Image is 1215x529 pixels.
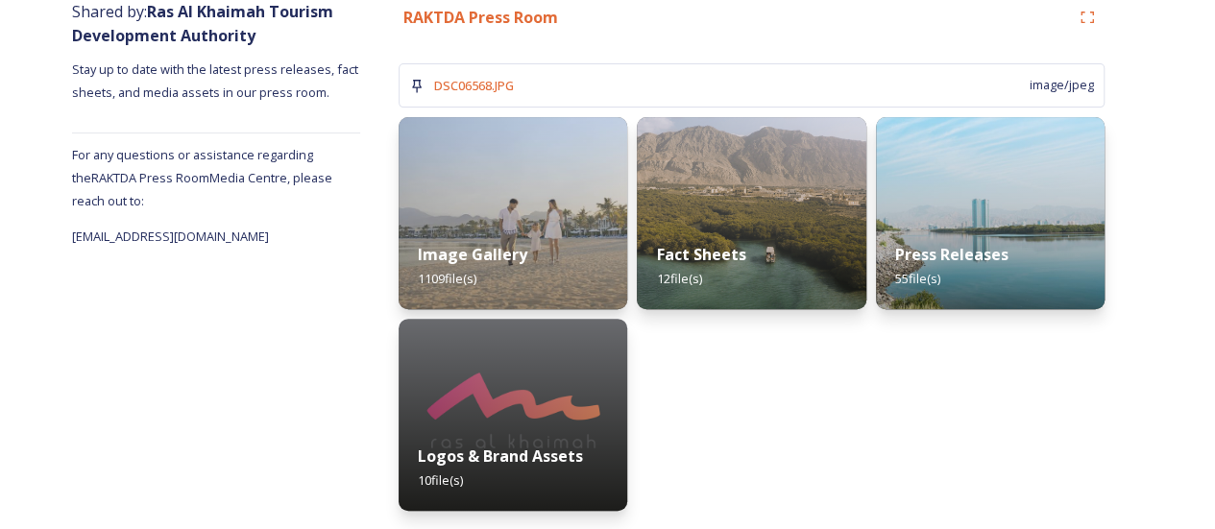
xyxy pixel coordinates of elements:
[399,117,627,309] img: f5718702-a796-4956-8276-a74f38c09c52.jpg
[434,77,514,94] span: DSC06568.JPG
[637,117,865,309] img: f0db2a41-4a96-4f71-8a17-3ff40b09c344.jpg
[1030,76,1094,94] span: image/jpeg
[434,74,514,97] a: DSC06568.JPG
[656,270,701,287] span: 12 file(s)
[418,445,583,467] strong: Logos & Brand Assets
[418,471,463,489] span: 10 file(s)
[403,7,558,28] strong: RAKTDA Press Room
[656,244,745,265] strong: Fact Sheets
[72,1,333,46] strong: Ras Al Khaimah Tourism Development Authority
[895,244,1008,265] strong: Press Releases
[72,146,332,209] span: For any questions or assistance regarding the RAKTDA Press Room Media Centre, please reach out to:
[399,319,627,511] img: 41d62023-764c-459e-a281-54ac939b3615.jpg
[72,60,361,101] span: Stay up to date with the latest press releases, fact sheets, and media assets in our press room.
[72,228,269,245] span: [EMAIL_ADDRESS][DOMAIN_NAME]
[72,1,333,46] span: Shared by:
[418,270,476,287] span: 1109 file(s)
[876,117,1105,309] img: 013902d9-e17a-4d5b-8969-017c03a407ea.jpg
[418,244,527,265] strong: Image Gallery
[895,270,940,287] span: 55 file(s)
